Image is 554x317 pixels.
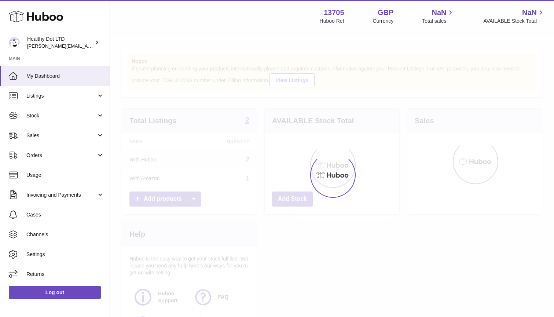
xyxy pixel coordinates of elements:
[26,251,104,258] span: Settings
[26,132,96,139] span: Sales
[378,8,393,18] strong: GBP
[422,18,455,25] span: Total sales
[483,8,545,25] a: NaN AVAILABLE Stock Total
[26,231,104,238] span: Channels
[432,8,446,18] span: NaN
[26,112,96,119] span: Stock
[373,18,394,25] div: Currency
[9,37,20,48] img: Dorothy@healthydot.com
[26,192,96,198] span: Invoicing and Payments
[26,73,104,80] span: My Dashboard
[320,18,344,25] div: Huboo Ref
[26,92,96,99] span: Listings
[27,36,93,50] div: Healthy Dot LTD
[422,8,455,25] a: NaN Total sales
[324,8,344,18] strong: 13705
[26,172,104,179] span: Usage
[483,18,545,25] span: AVAILABLE Stock Total
[26,152,96,159] span: Orders
[26,211,104,218] span: Cases
[26,271,104,278] span: Returns
[9,286,101,299] a: Log out
[522,8,537,18] span: NaN
[27,43,147,49] span: [PERSON_NAME][EMAIL_ADDRESS][DOMAIN_NAME]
